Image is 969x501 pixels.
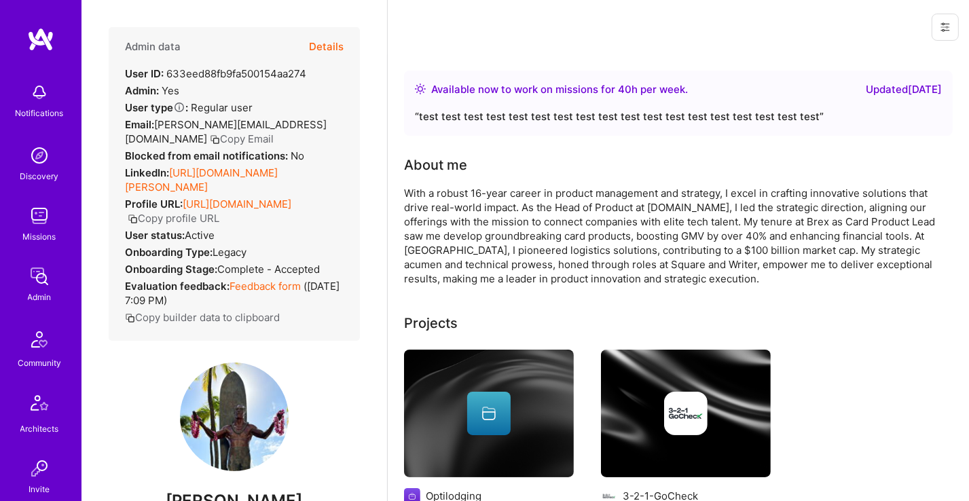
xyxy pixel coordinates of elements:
[173,101,185,113] i: Help
[27,27,54,52] img: logo
[404,350,574,477] img: cover
[404,186,947,286] div: With a robust 16-year career in product management and strategy, I excel in crafting innovative s...
[125,67,164,80] strong: User ID:
[26,202,53,229] img: teamwork
[125,263,217,276] strong: Onboarding Stage:
[125,83,179,98] div: Yes
[125,118,154,131] strong: Email:
[26,455,53,482] img: Invite
[125,313,135,323] i: icon Copy
[26,79,53,106] img: bell
[404,155,467,175] div: About me
[26,263,53,290] img: admin teamwork
[404,313,458,333] div: Projects
[866,81,942,98] div: Updated [DATE]
[18,356,61,370] div: Community
[16,106,64,120] div: Notifications
[125,246,213,259] strong: Onboarding Type:
[125,280,230,293] strong: Evaluation feedback:
[217,263,320,276] span: Complete - Accepted
[128,211,219,225] button: Copy profile URL
[23,229,56,244] div: Missions
[125,118,327,145] span: [PERSON_NAME][EMAIL_ADDRESS][DOMAIN_NAME]
[125,101,188,114] strong: User type :
[125,229,185,242] strong: User status:
[183,198,291,210] a: [URL][DOMAIN_NAME]
[601,350,771,477] img: cover
[125,84,159,97] strong: Admin:
[128,214,138,224] i: icon Copy
[125,100,253,115] div: Regular user
[20,169,59,183] div: Discovery
[125,166,278,193] a: [URL][DOMAIN_NAME][PERSON_NAME]
[125,310,280,324] button: Copy builder data to clipboard
[185,229,215,242] span: Active
[664,392,708,435] img: Company logo
[210,134,220,145] i: icon Copy
[180,363,289,471] img: User Avatar
[125,198,183,210] strong: Profile URL:
[230,280,301,293] a: Feedback form
[431,81,688,98] div: Available now to work on missions for h per week .
[125,166,169,179] strong: LinkedIn:
[29,482,50,496] div: Invite
[618,83,632,96] span: 40
[125,149,304,163] div: No
[415,83,426,94] img: Availability
[210,132,274,146] button: Copy Email
[125,279,344,308] div: ( [DATE] 7:09 PM )
[26,142,53,169] img: discovery
[20,422,59,436] div: Architects
[309,27,344,67] button: Details
[23,323,56,356] img: Community
[125,149,291,162] strong: Blocked from email notifications:
[125,67,306,81] div: 633eed88fb9fa500154aa274
[28,290,52,304] div: Admin
[415,109,942,125] div: “ test test test test test test test test test test test test test test test test test test ”
[125,41,181,53] h4: Admin data
[23,389,56,422] img: Architects
[213,246,246,259] span: legacy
